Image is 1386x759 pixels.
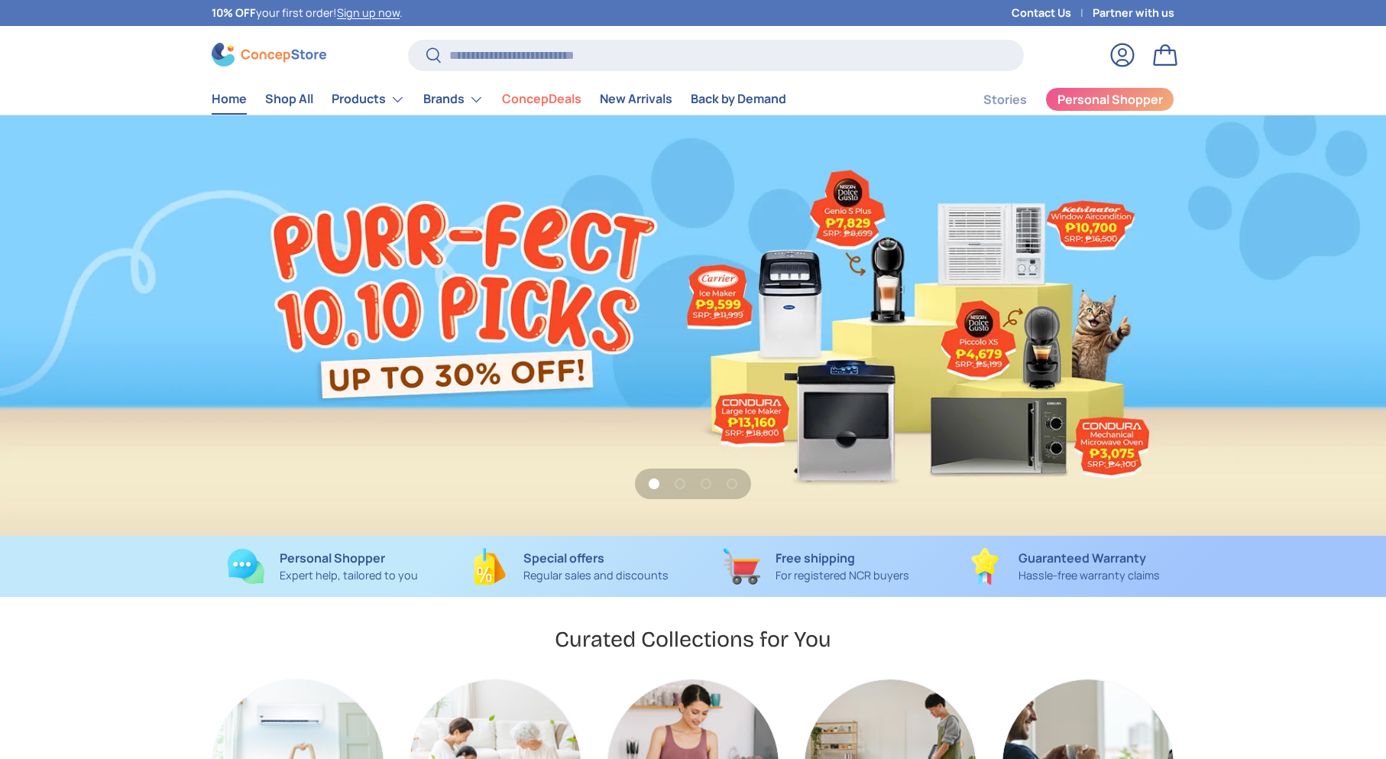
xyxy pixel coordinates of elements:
[423,84,484,115] a: Brands
[983,85,1027,115] a: Stories
[337,5,400,20] a: Sign up now
[212,5,256,20] strong: 10% OFF
[212,84,247,114] a: Home
[523,550,604,566] strong: Special offers
[212,5,403,21] p: your first order! .
[776,567,909,584] p: For registered NCR buyers
[947,84,1174,115] nav: Secondary
[600,84,672,114] a: New Arrivals
[776,550,855,566] strong: Free shipping
[1057,93,1163,105] span: Personal Shopper
[502,84,581,114] a: ConcepDeals
[280,550,385,566] strong: Personal Shopper
[1018,567,1160,584] p: Hassle-free warranty claims
[458,548,681,585] a: Special offers Regular sales and discounts
[1093,5,1174,21] a: Partner with us
[523,567,669,584] p: Regular sales and discounts
[280,567,418,584] p: Expert help, tailored to you
[952,548,1174,585] a: Guaranteed Warranty Hassle-free warranty claims
[322,84,414,115] summary: Products
[705,548,928,585] a: Free shipping For registered NCR buyers
[265,84,313,114] a: Shop All
[1018,550,1146,566] strong: Guaranteed Warranty
[555,625,831,654] h2: Curated Collections for You
[212,43,326,66] img: ConcepStore
[212,84,786,115] nav: Primary
[414,84,493,115] summary: Brands
[212,548,434,585] a: Personal Shopper Expert help, tailored to you
[332,84,405,115] a: Products
[1045,87,1174,112] a: Personal Shopper
[691,84,786,114] a: Back by Demand
[1012,5,1093,21] a: Contact Us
